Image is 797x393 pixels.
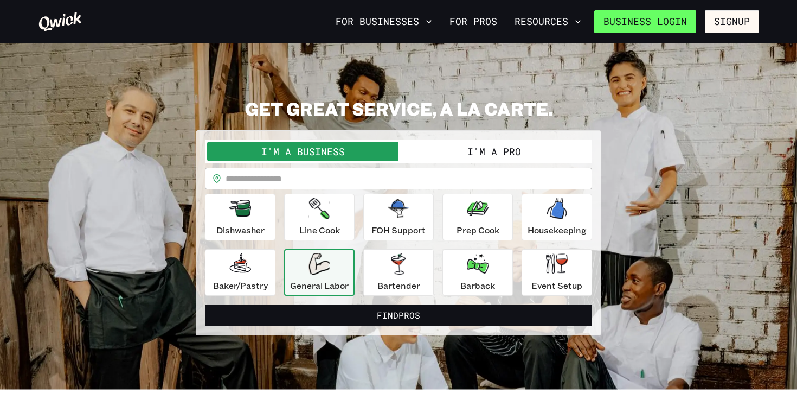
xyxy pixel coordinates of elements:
p: Line Cook [299,224,340,237]
a: Business Login [594,10,696,33]
button: FindPros [205,305,592,326]
button: Signup [705,10,759,33]
button: For Businesses [331,12,436,31]
a: For Pros [445,12,502,31]
button: Barback [442,249,513,296]
p: Barback [460,279,495,292]
h2: GET GREAT SERVICE, A LA CARTE. [196,98,601,119]
p: Dishwasher [216,224,265,237]
p: Bartender [377,279,420,292]
p: General Labor [290,279,349,292]
p: Baker/Pastry [213,279,268,292]
button: Dishwasher [205,194,275,240]
button: Baker/Pastry [205,249,275,296]
button: Line Cook [284,194,355,240]
p: Prep Cook [457,224,499,237]
button: Resources [510,12,586,31]
button: Event Setup [522,249,592,296]
button: I'm a Pro [398,142,590,161]
button: General Labor [284,249,355,296]
button: Housekeeping [522,194,592,240]
p: FOH Support [371,224,426,237]
p: Housekeeping [528,224,587,237]
button: FOH Support [363,194,434,240]
button: Bartender [363,249,434,296]
p: Event Setup [531,279,582,292]
button: Prep Cook [442,194,513,240]
button: I'm a Business [207,142,398,161]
